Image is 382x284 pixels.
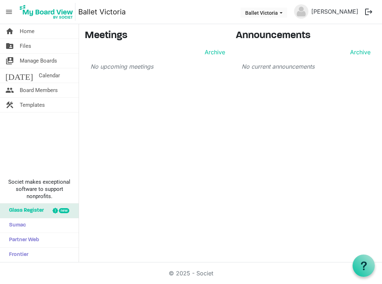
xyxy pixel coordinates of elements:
[242,62,371,71] p: No current announcements
[236,30,376,42] h3: Announcements
[90,62,225,71] p: No upcoming meetings
[18,3,78,21] a: My Board View Logo
[5,218,26,233] span: Sumac
[78,5,126,19] a: Ballet Victoria
[5,233,39,247] span: Partner Web
[5,68,33,83] span: [DATE]
[5,203,44,218] span: Glass Register
[5,39,14,53] span: folder_shared
[169,270,213,277] a: © 2025 - Societ
[18,3,75,21] img: My Board View Logo
[241,8,287,18] button: Ballet Victoria dropdownbutton
[5,54,14,68] span: switch_account
[39,68,60,83] span: Calendar
[5,248,28,262] span: Frontier
[361,4,376,19] button: logout
[20,24,34,38] span: Home
[308,4,361,19] a: [PERSON_NAME]
[5,24,14,38] span: home
[294,4,308,19] img: no-profile-picture.svg
[5,98,14,112] span: construction
[5,83,14,97] span: people
[85,30,225,42] h3: Meetings
[2,5,16,19] span: menu
[20,39,31,53] span: Files
[202,48,225,56] a: Archive
[3,178,75,200] span: Societ makes exceptional software to support nonprofits.
[59,208,69,213] div: new
[347,48,371,56] a: Archive
[20,83,58,97] span: Board Members
[20,98,45,112] span: Templates
[20,54,57,68] span: Manage Boards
